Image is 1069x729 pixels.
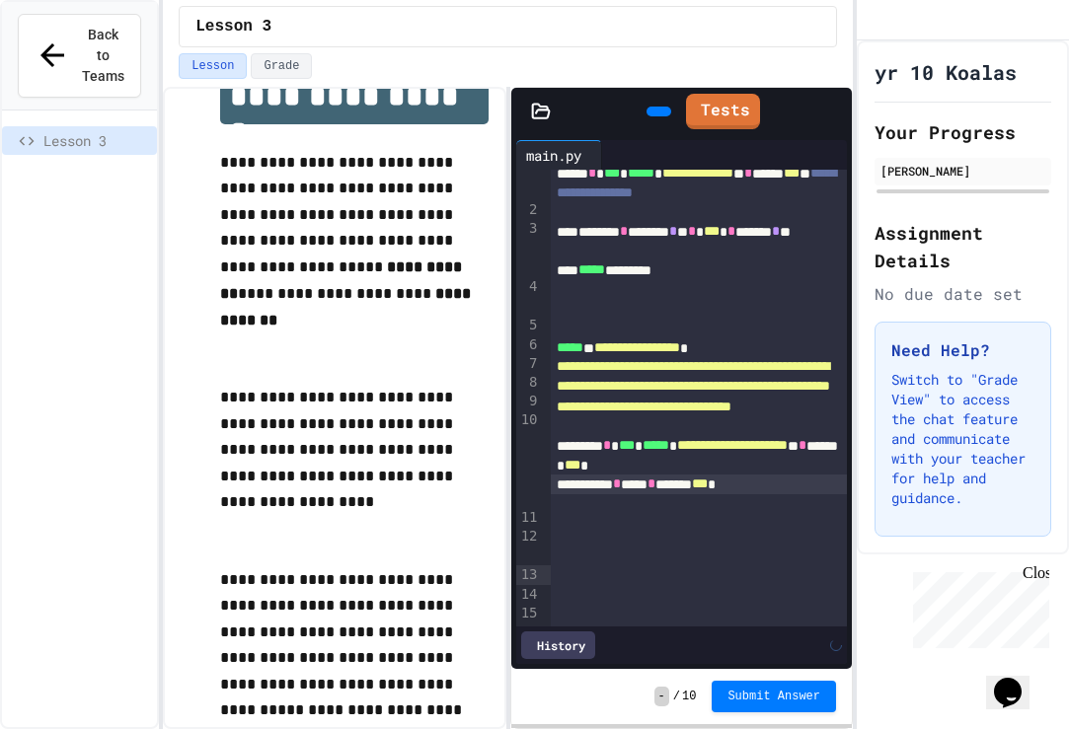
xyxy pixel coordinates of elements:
div: 7 [516,354,541,373]
div: 9 [516,392,541,411]
span: Back to Teams [82,25,124,87]
button: Back to Teams [18,14,141,98]
span: Submit Answer [727,689,820,704]
h2: Your Progress [875,118,1051,146]
button: Lesson [179,53,247,79]
div: 5 [516,316,541,335]
div: 11 [516,508,541,527]
div: Chat with us now!Close [8,8,136,125]
div: 10 [516,410,541,507]
div: 6 [516,335,541,354]
div: main.py [516,140,602,170]
div: 2 [516,200,541,219]
div: [PERSON_NAME] [880,162,1045,180]
div: History [521,631,595,659]
span: 10 [682,689,696,704]
p: Switch to "Grade View" to access the chat feature and communicate with your teacher for help and ... [891,370,1034,508]
div: 12 [516,527,541,565]
div: 13 [516,565,541,585]
h3: Need Help? [891,338,1034,362]
button: Grade [251,53,312,79]
div: main.py [516,145,591,166]
div: 8 [516,373,541,392]
iframe: chat widget [986,650,1049,709]
div: 4 [516,277,541,316]
div: 15 [516,604,541,622]
div: 14 [516,585,541,604]
button: Submit Answer [712,681,836,712]
div: 3 [516,219,541,277]
h1: yr 10 Koalas [875,58,1017,86]
span: - [654,687,669,706]
span: Lesson 3 [195,15,271,38]
span: / [673,689,680,704]
iframe: chat widget [905,564,1049,648]
h2: Assignment Details [875,219,1051,274]
span: Lesson 3 [43,130,149,151]
a: Tests [686,94,760,129]
div: No due date set [875,282,1051,306]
